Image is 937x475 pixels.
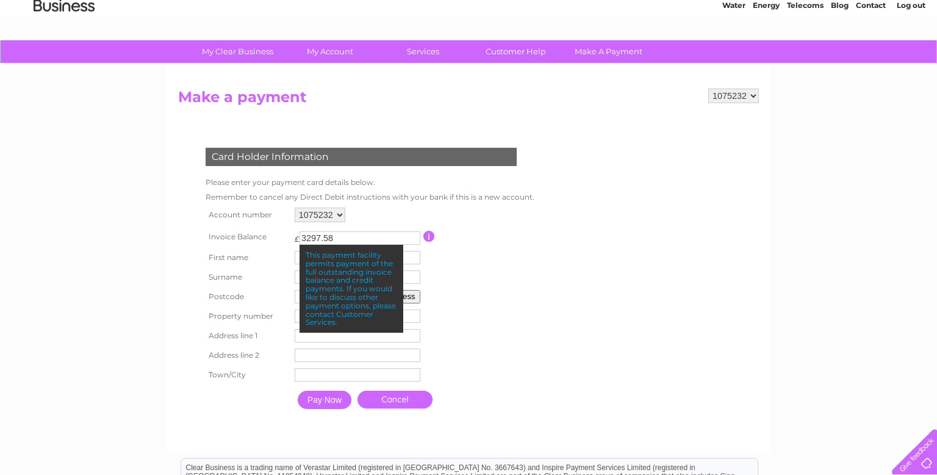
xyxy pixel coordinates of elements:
img: logo.png [33,32,95,69]
a: My Account [280,40,381,63]
h2: Make a payment [178,89,759,112]
th: Address line 1 [203,326,292,346]
a: Customer Help [465,40,566,63]
td: £ [295,228,300,244]
th: Invoice Balance [203,225,292,248]
a: Log out [897,52,925,61]
th: Property number [203,306,292,326]
th: Surname [203,267,292,287]
input: Information [423,231,435,242]
a: Blog [831,52,849,61]
input: Pay Now [298,391,351,409]
th: First name [203,248,292,267]
a: Services [373,40,473,63]
td: Remember to cancel any Direct Debit instructions with your bank if this is a new account. [203,190,537,205]
a: 0333 014 3131 [707,6,791,21]
a: My Clear Business [187,40,288,63]
a: Telecoms [787,52,824,61]
a: Contact [856,52,886,61]
th: Address line 2 [203,346,292,365]
th: Postcode [203,287,292,306]
td: Please enter your payment card details below. [203,175,537,190]
a: Water [722,52,745,61]
a: Make A Payment [558,40,659,63]
th: Account number [203,205,292,225]
div: Clear Business is a trading name of Verastar Limited (registered in [GEOGRAPHIC_DATA] No. 3667643... [181,7,758,59]
th: Town/City [203,365,292,385]
a: Energy [753,52,780,61]
a: Cancel [357,391,433,408]
div: This payment facility permits payment of the full outstanding invoice balance and credit payments... [300,245,403,333]
div: Card Holder Information [206,148,517,166]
